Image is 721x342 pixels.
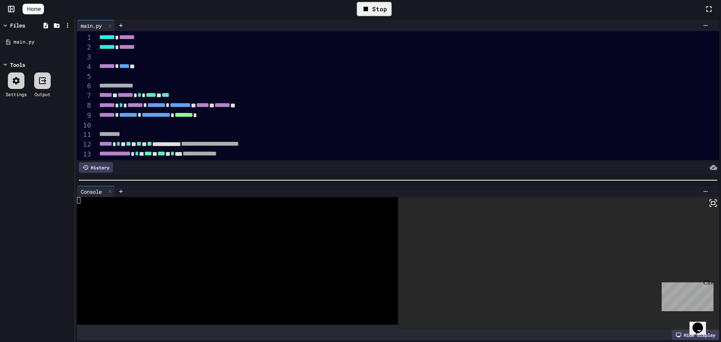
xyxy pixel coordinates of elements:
div: 3 [77,52,92,62]
div: Console [77,186,115,197]
div: 12 [77,140,92,149]
div: Stop [357,2,392,16]
div: main.py [77,20,115,31]
div: 8 [77,101,92,110]
div: 5 [77,72,92,81]
div: Settings [6,91,27,98]
div: 10 [77,121,92,130]
div: 6 [77,81,92,91]
div: Console [77,188,106,196]
div: Files [10,21,25,29]
div: 7 [77,91,92,101]
div: History [79,162,113,173]
div: main.py [14,38,72,46]
a: Home [23,4,44,14]
div: Chat with us now!Close [3,3,52,48]
div: Output [35,91,50,98]
div: main.py [77,22,106,30]
iframe: chat widget [689,312,713,334]
div: Tools [10,61,25,69]
div: 13 [77,149,92,159]
div: Hide display [672,330,719,340]
div: 4 [77,62,92,72]
div: 1 [77,33,92,42]
div: 2 [77,42,92,52]
div: 14 [77,159,92,169]
iframe: chat widget [659,279,713,311]
span: Home [27,5,41,13]
div: 9 [77,111,92,121]
div: 11 [77,130,92,140]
